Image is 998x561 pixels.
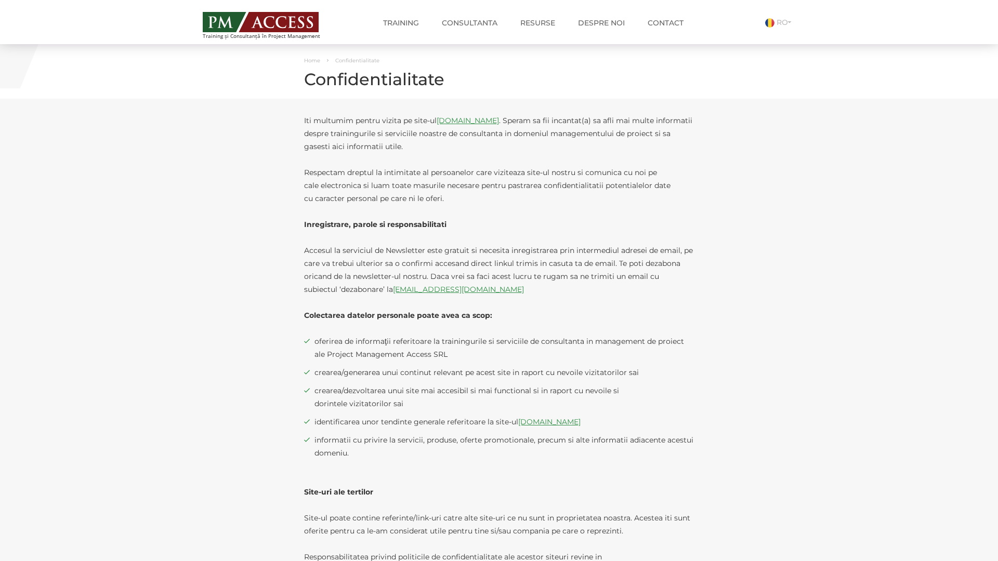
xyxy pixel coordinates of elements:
strong: Site-uri ale tertilor [304,487,373,497]
img: PM ACCESS - Echipa traineri si consultanti certificati PMP: Narciss Popescu, Mihai Olaru, Monica ... [203,12,319,32]
span: crearea/generarea unui continut relevant pe acest site in raport cu nevoile vizitatorilor sai [314,366,694,379]
a: [DOMAIN_NAME] [518,417,581,426]
p: Iti multumim pentru vizita pe site-ul . Speram sa fii incantat(a) sa afli mai multe informatii de... [304,114,694,153]
a: [EMAIL_ADDRESS][DOMAIN_NAME] [393,285,524,294]
span: Confidentialitate [335,57,379,64]
a: Consultanta [434,12,505,33]
p: Site-ul poate contine referinte/link-uri catre alte site-uri ce nu sunt in proprietatea noastra. ... [304,512,694,538]
p: Accesul la serviciul de Newsletter este gratuit si necesita inregistrarea prin intermediul adrese... [304,244,694,296]
a: Training [375,12,427,33]
span: informatii cu privire la servicii, produse, oferte promotionale, precum si alte informatii adiace... [314,434,694,460]
img: Romana [765,18,774,28]
a: Resurse [513,12,563,33]
strong: Colectarea datelor personale poate avea ca scop: [304,311,492,320]
span: crearea/dezvoltarea unui site mai accesibil si mai functional si in raport cu nevoile si dorintel... [314,384,694,410]
a: Contact [640,12,691,33]
a: [DOMAIN_NAME] [437,116,499,125]
a: Home [304,57,320,64]
span: oferirea de informaţii referitoare la trainingurile si serviciile de consultanta in management de... [314,335,694,361]
a: Despre noi [570,12,633,33]
strong: Inregistrare, parole si responsabilitati [304,220,447,229]
a: RO [765,18,795,27]
a: Training și Consultanță în Project Management [203,9,339,39]
span: Training și Consultanță în Project Management [203,33,339,39]
p: Respectam dreptul la intimitate al persoanelor care viziteaza site-ul nostru si comunica cu noi p... [304,166,694,205]
span: identificarea unor tendinte generale referitoare la site-ul [314,416,694,429]
h1: Confidentialitate [304,70,694,88]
